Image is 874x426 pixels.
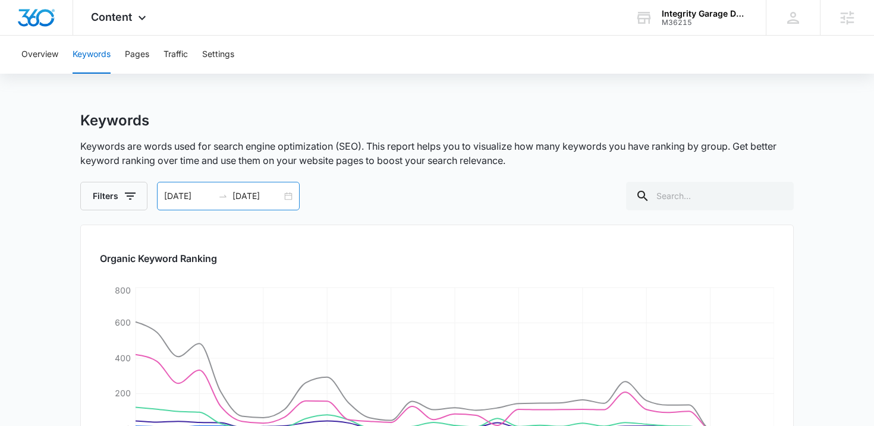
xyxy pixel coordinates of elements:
[202,36,234,74] button: Settings
[232,190,282,203] input: End date
[662,18,749,27] div: account id
[218,191,228,201] span: swap-right
[100,251,774,266] h2: Organic Keyword Ranking
[91,11,132,23] span: Content
[73,36,111,74] button: Keywords
[115,353,131,363] tspan: 400
[125,36,149,74] button: Pages
[662,9,749,18] div: account name
[115,388,131,398] tspan: 200
[80,139,794,168] p: Keywords are words used for search engine optimization (SEO). This report helps you to visualize ...
[80,112,149,130] h1: Keywords
[626,182,794,210] input: Search...
[164,36,188,74] button: Traffic
[115,317,131,327] tspan: 600
[115,285,131,295] tspan: 800
[164,190,213,203] input: Start date
[80,182,147,210] button: Filters
[218,191,228,201] span: to
[21,36,58,74] button: Overview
